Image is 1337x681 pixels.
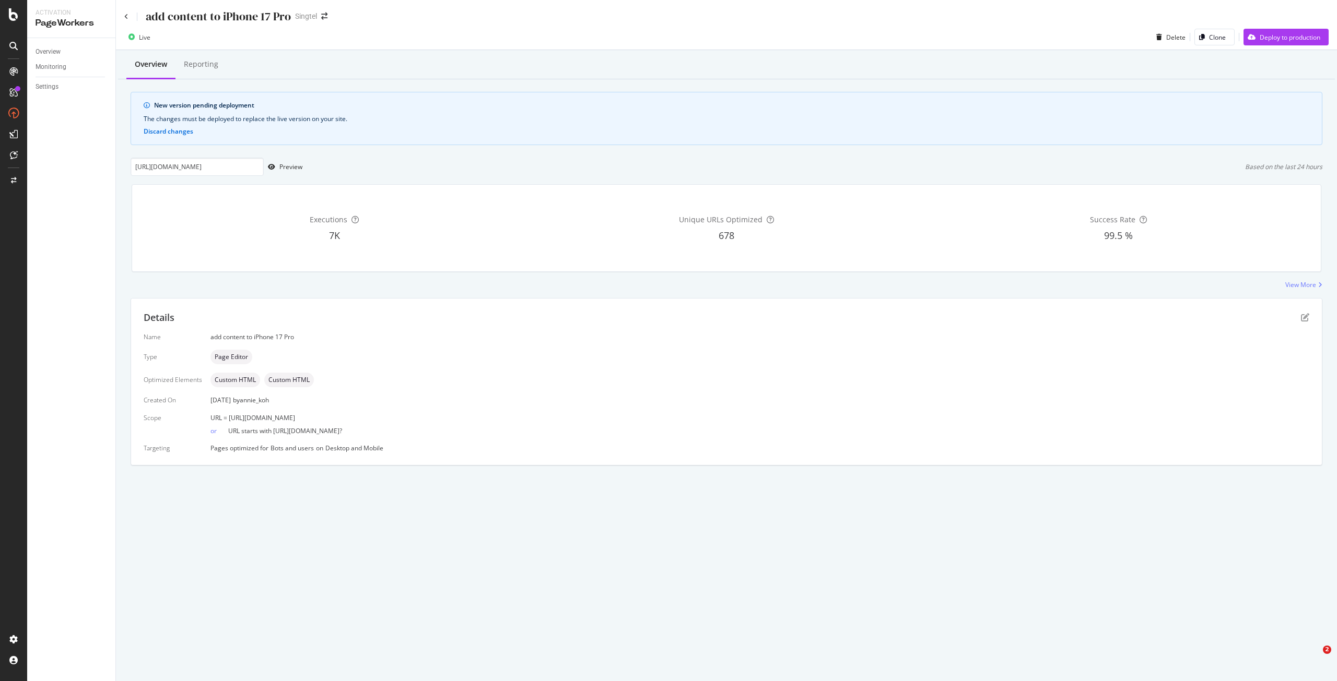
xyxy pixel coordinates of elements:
div: add content to iPhone 17 Pro [146,8,291,25]
div: Scope [144,413,202,422]
span: URL = [URL][DOMAIN_NAME] [210,413,295,422]
div: Name [144,332,202,341]
div: Live [139,33,150,42]
span: URL starts with [URL][DOMAIN_NAME]? [228,426,342,435]
button: Discard changes [144,128,193,135]
div: New version pending deployment [154,101,1309,110]
button: Delete [1152,29,1186,45]
div: Singtel [295,11,317,21]
div: [DATE] [210,396,1309,404]
div: arrow-right-arrow-left [321,13,327,20]
span: Page Editor [215,354,248,360]
div: Settings [36,81,58,92]
div: The changes must be deployed to replace the live version on your site. [144,114,1309,124]
div: Details [144,311,174,325]
span: Custom HTML [268,377,310,383]
div: Created On [144,396,202,404]
div: PageWorkers [36,17,107,29]
div: Activation [36,8,107,17]
span: Unique URLs Optimized [679,214,763,224]
button: Deploy to production [1244,29,1329,45]
span: Success Rate [1090,214,1135,224]
button: Preview [264,159,302,175]
span: 7K [329,229,340,242]
div: Clone [1209,33,1226,42]
div: Optimized Elements [144,375,202,384]
span: Custom HTML [215,377,256,383]
div: Targeting [144,444,202,452]
div: Desktop and Mobile [325,444,383,452]
div: neutral label [264,373,314,387]
div: info banner [131,92,1322,145]
div: Bots and users [271,444,314,452]
a: Overview [36,46,108,57]
div: Overview [135,59,167,69]
a: Monitoring [36,62,108,73]
div: Deploy to production [1260,33,1320,42]
button: Clone [1194,29,1235,45]
div: or [210,426,228,435]
div: Delete [1166,33,1186,42]
div: neutral label [210,350,252,364]
span: 678 [719,229,734,242]
span: 2 [1323,646,1331,654]
div: add content to iPhone 17 Pro [210,332,1309,341]
div: Preview [279,162,302,171]
div: Overview [36,46,61,57]
input: Preview your optimization on a URL [131,158,264,176]
div: Type [144,352,202,361]
div: neutral label [210,373,260,387]
div: Pages optimized for on [210,444,1309,452]
span: 99.5 % [1104,229,1133,242]
a: Settings [36,81,108,92]
div: Monitoring [36,62,66,73]
iframe: Intercom live chat [1301,646,1327,671]
div: Reporting [184,59,218,69]
a: View More [1285,280,1322,289]
div: pen-to-square [1301,313,1309,321]
div: View More [1285,280,1316,289]
a: Click to go back [124,14,128,20]
span: Executions [310,214,347,224]
div: Based on the last 24 hours [1245,162,1322,171]
div: by annie_koh [233,396,269,404]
